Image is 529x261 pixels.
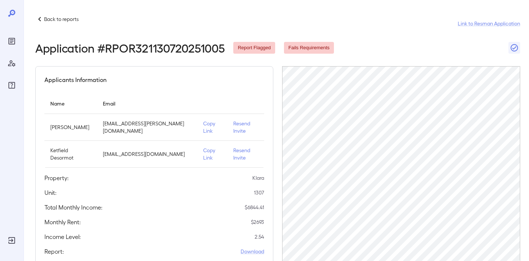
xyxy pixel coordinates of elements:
[35,41,224,54] h2: Application # RPOR321130720251005
[6,57,18,69] div: Manage Users
[6,35,18,47] div: Reports
[284,44,334,51] span: Fails Requirements
[508,42,520,54] button: Close Report
[245,204,264,211] p: $ 6844.41
[44,93,264,168] table: simple table
[233,44,275,51] span: Report Flagged
[44,174,69,182] h5: Property:
[233,147,258,161] p: Resend Invite
[44,203,102,212] h5: Total Monthly Income:
[458,20,520,27] a: Link to Resman Application
[251,218,264,226] p: $ 2693
[252,174,264,182] p: Klara
[6,235,18,246] div: Log Out
[44,93,97,114] th: Name
[6,79,18,91] div: FAQ
[44,247,64,256] h5: Report:
[103,120,191,135] p: [EMAIL_ADDRESS][PERSON_NAME][DOMAIN_NAME]
[233,120,258,135] p: Resend Invite
[44,188,57,197] h5: Unit:
[203,120,222,135] p: Copy Link
[103,150,191,158] p: [EMAIL_ADDRESS][DOMAIN_NAME]
[44,75,107,84] h5: Applicants Information
[241,248,264,255] a: Download
[254,189,264,196] p: 1307
[97,93,197,114] th: Email
[50,124,91,131] p: [PERSON_NAME]
[44,218,81,226] h5: Monthly Rent:
[255,233,264,240] p: 2.54
[44,15,79,23] p: Back to reports
[44,232,81,241] h5: Income Level:
[203,147,222,161] p: Copy Link
[50,147,91,161] p: Ketfield Desormot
